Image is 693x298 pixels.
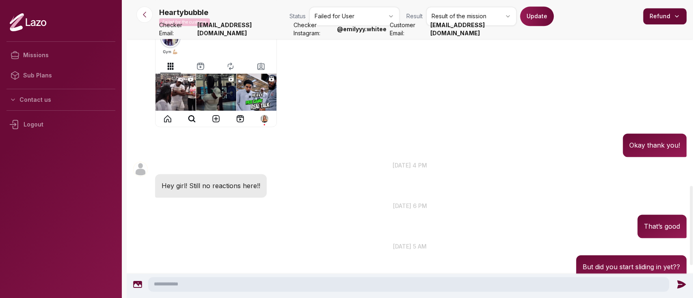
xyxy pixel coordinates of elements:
[127,242,693,251] p: [DATE] 5 am
[6,92,115,107] button: Contact us
[520,6,554,26] button: Update
[6,45,115,65] a: Missions
[583,262,680,272] p: But did you start sliding in yet??
[162,180,260,191] p: Hey girl! Still no reactions here!!
[289,12,306,20] span: Status
[629,140,680,150] p: Okay thank you!
[406,12,423,20] span: Result
[159,18,210,26] p: Failed for the customer
[159,21,194,37] span: Checker Email:
[643,8,687,24] button: Refund
[127,161,693,169] p: [DATE] 4 pm
[159,7,208,18] p: Heartybubble
[294,21,334,37] span: Checker Instagram:
[127,202,693,210] p: [DATE] 6 pm
[337,25,386,33] strong: @ emilyyy.whitee
[644,221,680,232] p: That’s good
[6,65,115,86] a: Sub Plans
[390,21,427,37] span: Customer Email:
[6,114,115,135] div: Logout
[430,21,523,37] strong: [EMAIL_ADDRESS][DOMAIN_NAME]
[197,21,290,37] strong: [EMAIL_ADDRESS][DOMAIN_NAME]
